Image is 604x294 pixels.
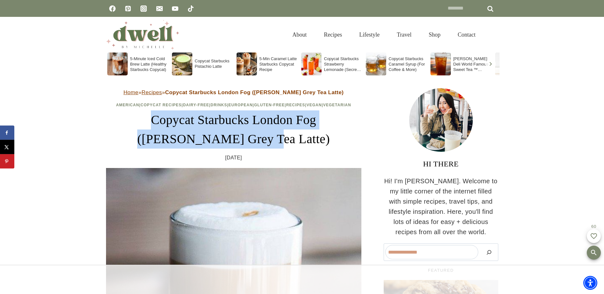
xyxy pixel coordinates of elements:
a: Gluten-Free [254,103,285,107]
a: About [284,24,315,45]
span: | | | | | | | | [116,103,351,107]
a: Copycat Recipes [140,103,181,107]
h3: HI THERE [384,158,498,170]
img: DWELL by michelle [106,20,179,49]
time: [DATE] [225,154,242,162]
a: Recipes [315,24,351,45]
a: Travel [388,24,420,45]
a: Recipes [141,89,162,95]
a: Home [124,89,139,95]
a: Recipes [286,103,305,107]
a: American [116,103,139,107]
a: Vegetarian [323,103,351,107]
a: Shop [420,24,449,45]
a: European [229,103,253,107]
span: » » [124,89,344,95]
a: Lifestyle [351,24,388,45]
a: Dairy-Free [183,103,209,107]
a: Vegan [307,103,322,107]
a: Facebook [106,2,119,15]
a: Email [153,2,166,15]
strong: Copycat Starbucks London Fog ([PERSON_NAME] Grey Tea Latte) [165,89,344,95]
div: Accessibility Menu [583,276,597,290]
iframe: Advertisement [186,265,418,294]
p: Hi! I'm [PERSON_NAME]. Welcome to my little corner of the internet filled with simple recipes, tr... [384,176,498,237]
a: Drinks [210,103,227,107]
a: Instagram [137,2,150,15]
a: Contact [449,24,484,45]
a: Pinterest [122,2,134,15]
nav: Primary Navigation [284,24,484,45]
a: YouTube [169,2,181,15]
a: TikTok [184,2,197,15]
h1: Copycat Starbucks London Fog ([PERSON_NAME] Grey Tea Latte) [106,110,361,149]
